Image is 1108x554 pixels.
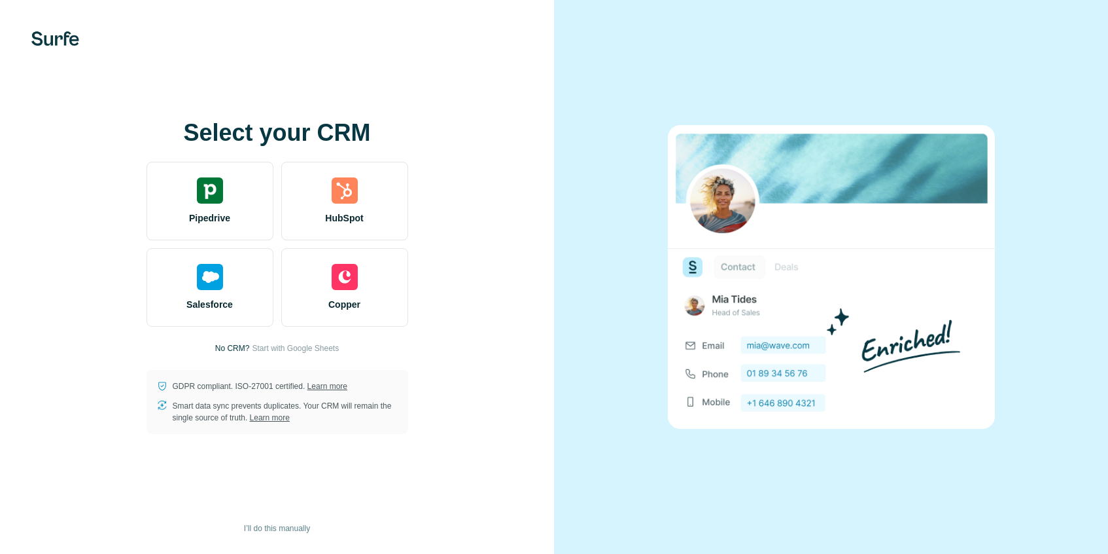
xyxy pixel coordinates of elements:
[215,342,250,354] p: No CRM?
[332,264,358,290] img: copper's logo
[31,31,79,46] img: Surfe's logo
[244,523,310,534] span: I’ll do this manually
[197,177,223,204] img: pipedrive's logo
[197,264,223,290] img: salesforce's logo
[307,382,347,391] a: Learn more
[235,519,319,538] button: I’ll do this manually
[328,298,360,311] span: Copper
[332,177,358,204] img: hubspot's logo
[668,125,995,428] img: none image
[147,120,408,146] h1: Select your CRM
[252,342,339,354] button: Start with Google Sheets
[325,212,363,225] span: HubSpot
[173,400,398,424] p: Smart data sync prevents duplicates. Your CRM will remain the single source of truth.
[189,212,230,225] span: Pipedrive
[186,298,233,311] span: Salesforce
[250,413,290,422] a: Learn more
[173,380,347,392] p: GDPR compliant. ISO-27001 certified.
